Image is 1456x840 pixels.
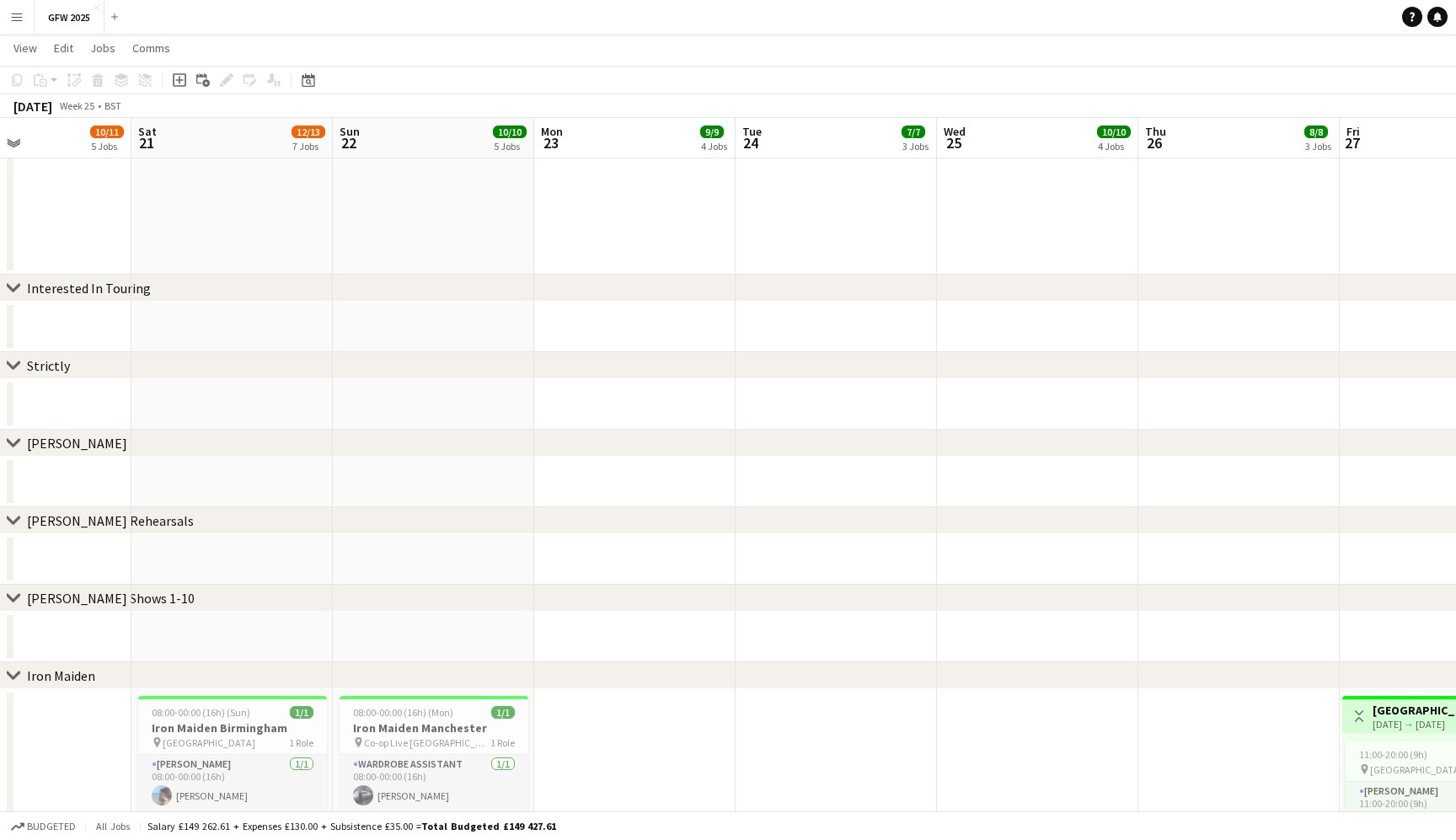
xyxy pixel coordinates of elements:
div: 4 Jobs [701,140,727,152]
div: [PERSON_NAME] [27,435,127,452]
h3: Iron Maiden Manchester [340,720,528,736]
span: Sat [138,124,157,139]
span: 25 [941,133,966,152]
span: Total Budgeted £149 427.61 [421,820,556,832]
app-card-role: Wardrobe Assistant1/108:00-00:00 (16h)[PERSON_NAME] [340,755,528,812]
a: View [7,37,44,59]
span: Week 25 [56,99,98,112]
span: Comms [132,40,170,56]
span: Wed [944,124,966,139]
span: 7/7 [902,126,925,138]
span: 26 [1143,133,1166,152]
span: 8/8 [1304,126,1328,138]
div: Interested In Touring [27,280,151,297]
span: 10/10 [1097,126,1131,138]
span: 1/1 [290,706,313,719]
div: Iron Maiden [27,667,95,684]
span: View [13,40,37,56]
span: 9/9 [700,126,724,138]
h3: Iron Maiden Birmingham [138,720,327,736]
div: 3 Jobs [1305,140,1331,152]
a: Edit [47,37,80,59]
span: All jobs [93,820,133,832]
span: Jobs [90,40,115,56]
div: 5 Jobs [91,140,123,152]
button: Budgeted [8,817,78,836]
a: Jobs [83,37,122,59]
span: 21 [136,133,157,152]
div: Salary £149 262.61 + Expenses £130.00 + Subsistence £35.00 = [147,820,556,832]
button: GFW 2025 [35,1,104,34]
span: 1 Role [289,736,313,749]
span: Thu [1145,124,1166,139]
div: [PERSON_NAME] Shows 1-10 [27,590,195,607]
div: 3 Jobs [902,140,929,152]
span: [GEOGRAPHIC_DATA] [163,736,255,749]
a: Comms [126,37,177,59]
span: 10/11 [90,126,124,138]
span: 27 [1344,133,1360,152]
app-job-card: 08:00-00:00 (16h) (Mon)1/1Iron Maiden Manchester Co-op Live [GEOGRAPHIC_DATA]1 RoleWardrobe Assis... [340,696,528,812]
span: 08:00-00:00 (16h) (Sun) [152,706,250,719]
app-job-card: 08:00-00:00 (16h) (Sun)1/1Iron Maiden Birmingham [GEOGRAPHIC_DATA]1 Role[PERSON_NAME]1/108:00-00:... [138,696,327,812]
span: 11:00-20:00 (9h) [1359,748,1427,761]
span: 23 [538,133,563,152]
span: 12/13 [292,126,325,138]
div: [PERSON_NAME] Rehearsals [27,512,194,529]
div: 5 Jobs [494,140,526,152]
div: 7 Jobs [292,140,324,152]
span: 24 [740,133,762,152]
span: Sun [340,124,360,139]
span: Co-op Live [GEOGRAPHIC_DATA] [364,736,490,749]
span: 08:00-00:00 (16h) (Mon) [353,706,453,719]
app-card-role: [PERSON_NAME]1/108:00-00:00 (16h)[PERSON_NAME] [138,755,327,812]
span: Mon [541,124,563,139]
span: 10/10 [493,126,527,138]
span: Edit [54,40,73,56]
span: Tue [742,124,762,139]
span: 1/1 [491,706,515,719]
div: BST [104,99,121,112]
div: Strictly [27,357,70,374]
div: [DATE] [13,98,52,115]
span: 1 Role [490,736,515,749]
span: Fri [1346,124,1360,139]
div: 4 Jobs [1098,140,1130,152]
span: Budgeted [27,821,76,832]
span: 22 [337,133,360,152]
